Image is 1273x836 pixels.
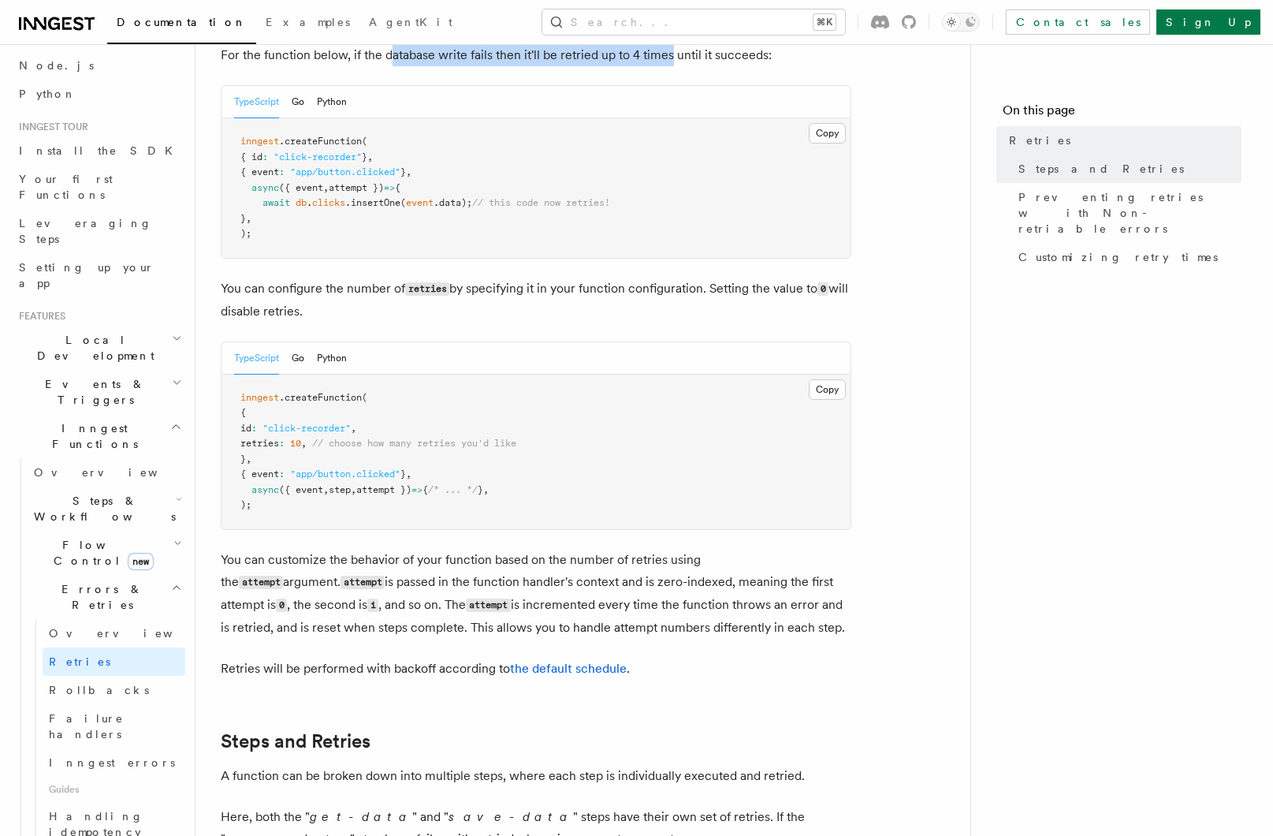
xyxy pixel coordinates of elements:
span: ({ event [279,484,323,495]
span: : [279,166,285,177]
a: Examples [256,5,359,43]
span: .createFunction [279,392,362,403]
span: } [478,484,483,495]
a: Node.js [13,51,185,80]
span: Inngest Functions [13,420,170,452]
span: inngest [240,392,279,403]
a: AgentKit [359,5,462,43]
span: db [296,197,307,208]
span: .insertOne [345,197,400,208]
span: Features [13,310,65,323]
span: attempt }) [356,484,411,495]
span: : [279,468,285,480]
code: attempt [239,576,283,589]
span: "click-recorder" [262,423,351,434]
code: 0 [276,599,287,612]
code: retries [405,282,449,296]
a: Python [13,80,185,108]
span: Python [19,88,76,100]
span: async [251,182,279,193]
span: Flow Control [28,537,173,569]
a: Leveraging Steps [13,209,185,253]
kbd: ⌘K [813,14,836,30]
span: { [395,182,400,193]
button: Copy [809,123,846,144]
p: For the function below, if the database write fails then it'll be retried up to 4 times until it ... [221,44,851,66]
a: Your first Functions [13,165,185,209]
span: Examples [266,16,350,28]
span: event [406,197,434,208]
span: , [351,423,356,434]
span: , [246,213,251,224]
span: => [411,484,422,495]
span: "click-recorder" [274,151,362,162]
button: Errors & Retries [28,575,185,619]
span: clicks [312,197,345,208]
span: ); [240,499,251,510]
span: , [367,151,373,162]
span: "app/button.clicked" [290,166,400,177]
span: step [329,484,351,495]
span: , [351,484,356,495]
button: Local Development [13,326,185,370]
a: Retries [1003,126,1241,155]
span: inngest [240,136,279,147]
span: Errors & Retries [28,581,171,613]
a: Contact sales [1006,9,1150,35]
span: ); [240,228,251,239]
a: Sign Up [1156,9,1260,35]
button: Flow Controlnew [28,531,185,575]
span: , [323,484,329,495]
span: , [301,438,307,449]
a: Failure handlers [43,704,185,748]
span: "app/button.clicked" [290,468,400,480]
span: Overview [34,466,196,479]
a: Install the SDK [13,136,185,165]
button: Copy [809,379,846,400]
a: Retries [43,648,185,676]
button: Go [292,342,304,375]
a: Preventing retries with Non-retriable errors [1012,183,1241,243]
button: Events & Triggers [13,370,185,414]
p: A function can be broken down into multiple steps, where each step is individually executed and r... [221,765,851,787]
span: await [262,197,290,208]
span: } [240,213,246,224]
a: Overview [43,619,185,648]
span: retries [240,438,279,449]
button: Python [317,342,347,375]
span: Rollbacks [49,684,149,696]
a: Setting up your app [13,253,185,297]
button: TypeScript [234,86,279,118]
span: Inngest tour [13,121,88,133]
h4: On this page [1003,101,1241,126]
a: Steps and Retries [221,730,370,752]
a: Overview [28,458,185,487]
a: Customizing retry times [1012,243,1241,271]
span: 10 [290,438,301,449]
span: Inngest errors [49,756,175,769]
span: } [400,468,406,480]
span: } [240,453,246,465]
span: id [240,423,251,434]
p: Retries will be performed with backoff according to . [221,658,851,680]
span: Guides [43,777,185,802]
a: Steps and Retries [1012,155,1241,183]
code: 1 [367,599,378,612]
span: .createFunction [279,136,362,147]
span: , [483,484,489,495]
span: : [262,151,268,162]
button: Go [292,86,304,118]
em: save-data [449,809,573,824]
span: Overview [49,627,211,640]
a: the default schedule [510,661,627,676]
span: , [323,182,329,193]
button: Steps & Workflows [28,487,185,531]
span: : [279,438,285,449]
span: new [128,553,154,570]
span: AgentKit [369,16,452,28]
span: { event [240,468,279,480]
span: Preventing retries with Non-retriable errors [1018,189,1241,237]
span: ( [400,197,406,208]
p: You can configure the number of by specifying it in your function configuration. Setting the valu... [221,278,851,323]
span: Steps & Workflows [28,493,176,524]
